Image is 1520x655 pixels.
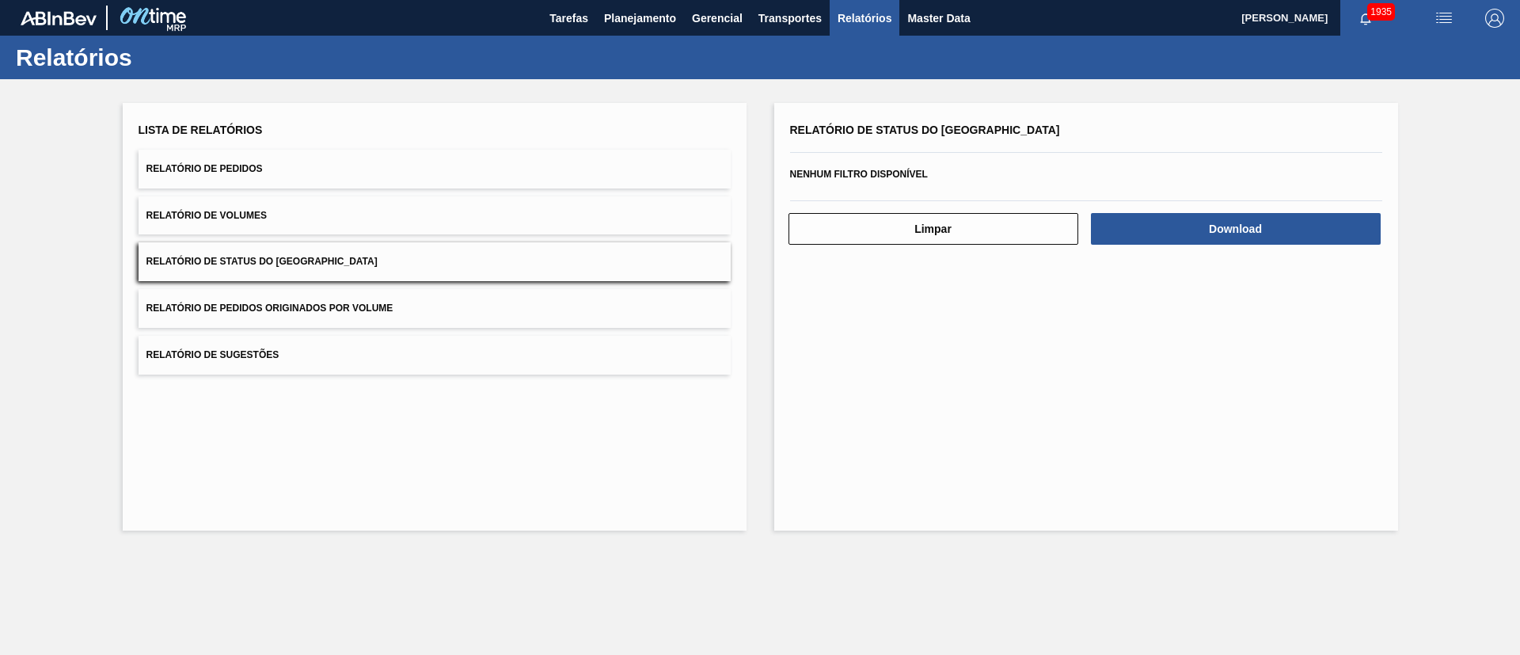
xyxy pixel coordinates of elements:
span: Lista de Relatórios [139,124,263,136]
button: Relatório de Volumes [139,196,731,235]
span: Master Data [907,9,970,28]
span: Planejamento [604,9,676,28]
button: Download [1091,213,1381,245]
span: Nenhum filtro disponível [790,169,928,180]
span: Relatório de Status do [GEOGRAPHIC_DATA] [790,124,1060,136]
span: 1935 [1367,3,1395,21]
span: Relatório de Status do [GEOGRAPHIC_DATA] [146,256,378,267]
button: Relatório de Sugestões [139,336,731,375]
button: Relatório de Status do [GEOGRAPHIC_DATA] [139,242,731,281]
button: Notificações [1340,7,1391,29]
span: Transportes [758,9,822,28]
span: Relatório de Volumes [146,210,267,221]
button: Relatório de Pedidos Originados por Volume [139,289,731,328]
span: Relatório de Pedidos [146,163,263,174]
h1: Relatórios [16,48,297,67]
span: Tarefas [549,9,588,28]
span: Relatório de Pedidos Originados por Volume [146,303,393,314]
img: Logout [1485,9,1504,28]
span: Gerencial [692,9,743,28]
button: Limpar [788,213,1078,245]
img: userActions [1434,9,1453,28]
button: Relatório de Pedidos [139,150,731,189]
img: TNhmsLtSVTkK8tSr43FrP2fwEKptu5GPRR3wAAAABJRU5ErkJggg== [21,11,97,25]
span: Relatórios [838,9,891,28]
span: Relatório de Sugestões [146,349,279,360]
